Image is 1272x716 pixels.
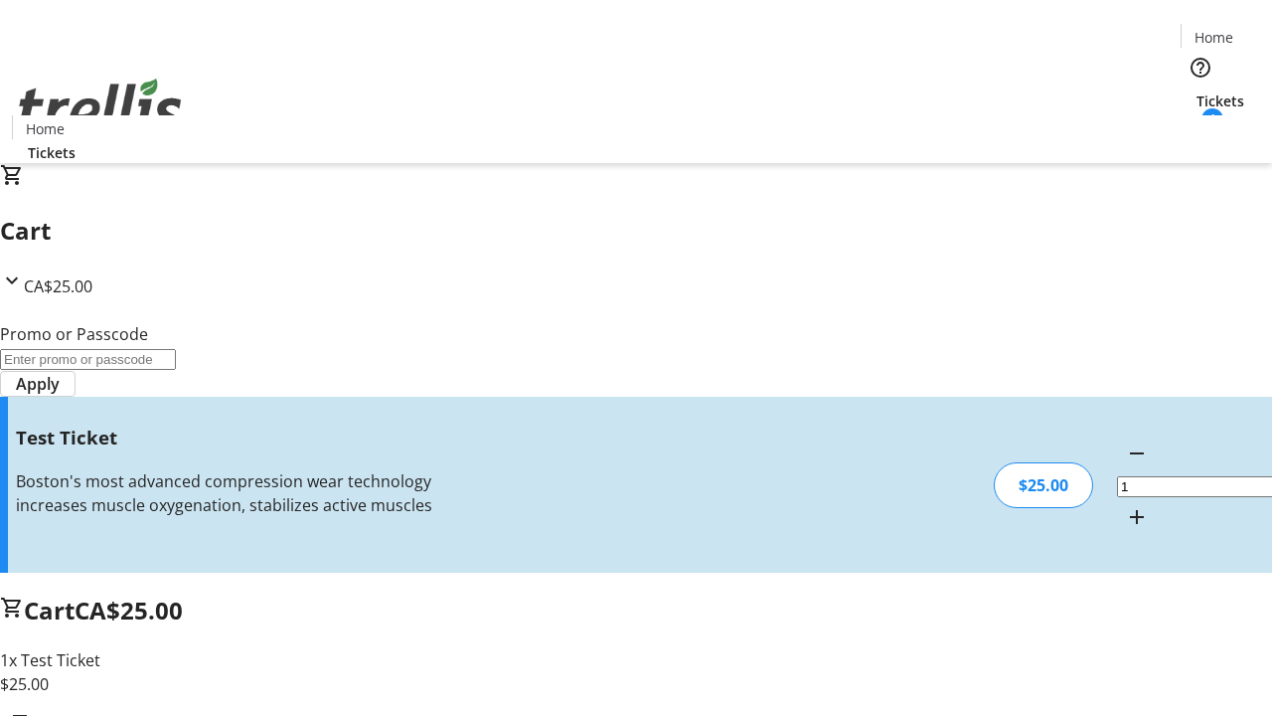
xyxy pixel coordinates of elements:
a: Tickets [12,142,91,163]
a: Home [13,118,77,139]
div: $25.00 [994,462,1093,508]
button: Cart [1181,111,1220,151]
a: Home [1182,27,1245,48]
span: Tickets [28,142,76,163]
span: CA$25.00 [24,275,92,297]
img: Orient E2E Organization 6uU3ANMNi8's Logo [12,57,189,156]
span: Home [1194,27,1233,48]
span: Home [26,118,65,139]
button: Help [1181,48,1220,88]
div: Boston's most advanced compression wear technology increases muscle oxygenation, stabilizes activ... [16,469,450,517]
button: Decrement by one [1117,434,1157,473]
span: CA$25.00 [75,594,183,626]
button: Increment by one [1117,497,1157,537]
span: Tickets [1196,90,1244,111]
a: Tickets [1181,90,1260,111]
span: Apply [16,372,60,396]
h3: Test Ticket [16,424,450,451]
